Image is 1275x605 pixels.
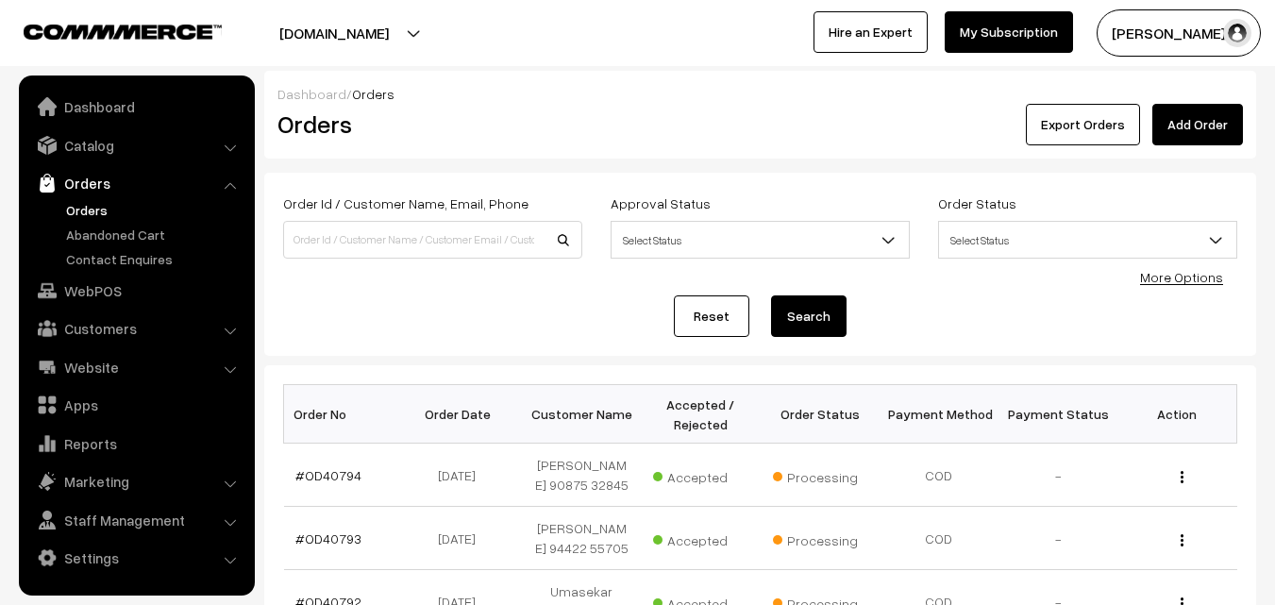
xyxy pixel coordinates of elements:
th: Action [1117,385,1236,444]
span: Accepted [653,462,747,487]
td: [DATE] [403,507,522,570]
button: Search [771,295,847,337]
td: COD [880,444,998,507]
a: WebPOS [24,274,248,308]
span: Select Status [938,221,1237,259]
button: [PERSON_NAME] s… [1097,9,1261,57]
a: Reset [674,295,749,337]
label: Order Id / Customer Name, Email, Phone [283,193,528,213]
th: Payment Status [998,385,1117,444]
a: Abandoned Cart [61,225,248,244]
label: Order Status [938,193,1016,213]
td: - [998,507,1117,570]
span: Accepted [653,526,747,550]
th: Accepted / Rejected [641,385,760,444]
a: Hire an Expert [814,11,928,53]
th: Customer Name [522,385,641,444]
th: Order Status [761,385,880,444]
label: Approval Status [611,193,711,213]
img: COMMMERCE [24,25,222,39]
a: Dashboard [277,86,346,102]
h2: Orders [277,109,580,139]
a: Apps [24,388,248,422]
a: More Options [1140,269,1223,285]
span: Processing [773,462,867,487]
a: Catalog [24,128,248,162]
span: Processing [773,526,867,550]
th: Order No [284,385,403,444]
a: Settings [24,541,248,575]
button: [DOMAIN_NAME] [213,9,455,57]
td: COD [880,507,998,570]
a: #OD40793 [295,530,361,546]
td: [PERSON_NAME] 94422 55705 [522,507,641,570]
img: user [1223,19,1251,47]
a: Customers [24,311,248,345]
a: Website [24,350,248,384]
a: Add Order [1152,104,1243,145]
th: Payment Method [880,385,998,444]
a: My Subscription [945,11,1073,53]
a: Dashboard [24,90,248,124]
a: #OD40794 [295,467,361,483]
div: / [277,84,1243,104]
img: Menu [1181,471,1183,483]
span: Orders [352,86,394,102]
a: COMMMERCE [24,19,189,42]
td: - [998,444,1117,507]
a: Reports [24,427,248,461]
span: Select Status [612,224,909,257]
a: Orders [61,200,248,220]
button: Export Orders [1026,104,1140,145]
td: [PERSON_NAME] 90875 32845 [522,444,641,507]
a: Staff Management [24,503,248,537]
a: Contact Enquires [61,249,248,269]
td: [DATE] [403,444,522,507]
th: Order Date [403,385,522,444]
a: Orders [24,166,248,200]
img: Menu [1181,534,1183,546]
span: Select Status [611,221,910,259]
input: Order Id / Customer Name / Customer Email / Customer Phone [283,221,582,259]
span: Select Status [939,224,1236,257]
a: Marketing [24,464,248,498]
